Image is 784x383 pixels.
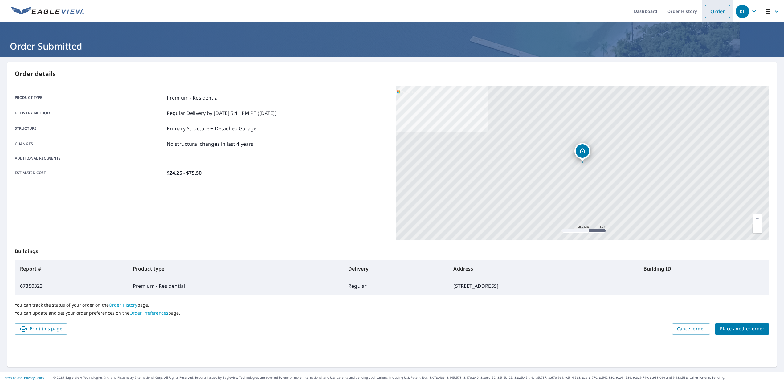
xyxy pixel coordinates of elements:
[15,260,128,277] th: Report #
[3,376,22,380] a: Terms of Use
[15,94,164,101] p: Product type
[15,310,769,316] p: You can update and set your order preferences on the page.
[128,260,343,277] th: Product type
[753,214,762,223] a: Current Level 17, Zoom In
[15,109,164,117] p: Delivery method
[128,277,343,295] td: Premium - Residential
[672,323,710,335] button: Cancel order
[15,240,769,260] p: Buildings
[167,169,202,177] p: $24.25 - $75.50
[109,302,137,308] a: Order History
[448,277,639,295] td: [STREET_ADDRESS]
[715,323,769,335] button: Place another order
[129,310,168,316] a: Order Preferences
[167,109,276,117] p: Regular Delivery by [DATE] 5:41 PM PT ([DATE])
[15,277,128,295] td: 67350323
[15,156,164,161] p: Additional recipients
[753,223,762,233] a: Current Level 17, Zoom Out
[20,325,62,333] span: Print this page
[15,69,769,79] p: Order details
[677,325,705,333] span: Cancel order
[3,376,44,380] p: |
[11,7,84,16] img: EV Logo
[167,140,254,148] p: No structural changes in last 4 years
[720,325,764,333] span: Place another order
[53,375,781,380] p: © 2025 Eagle View Technologies, Inc. and Pictometry International Corp. All Rights Reserved. Repo...
[343,260,448,277] th: Delivery
[24,376,44,380] a: Privacy Policy
[167,94,219,101] p: Premium - Residential
[15,323,67,335] button: Print this page
[7,40,777,52] h1: Order Submitted
[167,125,256,132] p: Primary Structure + Detached Garage
[705,5,730,18] a: Order
[15,302,769,308] p: You can track the status of your order on the page.
[15,169,164,177] p: Estimated cost
[15,140,164,148] p: Changes
[15,125,164,132] p: Structure
[574,143,590,162] div: Dropped pin, building 1, Residential property, 40 Spring St Deep River, CT 06417
[639,260,769,277] th: Building ID
[343,277,448,295] td: Regular
[736,5,749,18] div: KL
[448,260,639,277] th: Address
